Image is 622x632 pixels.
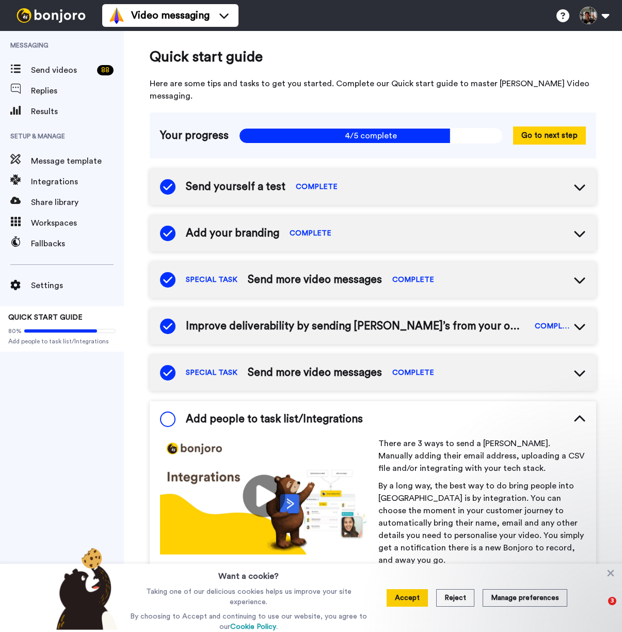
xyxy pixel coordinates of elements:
[186,368,237,378] span: SPECIAL TASK
[186,412,363,427] span: Add people to task list/Integrations
[97,65,114,75] div: 88
[150,46,596,67] span: Quick start guide
[290,228,331,239] span: COMPLETE
[31,85,124,97] span: Replies
[47,547,123,630] img: bear-with-cookie.png
[513,127,586,145] button: Go to next step
[239,128,503,144] span: 4/5 complete
[127,587,370,607] p: Taking one of our delicious cookies helps us improve your site experience.
[8,314,83,321] span: QUICK START GUIDE
[127,611,370,632] p: By choosing to Accept and continuing to use our website, you agree to our .
[31,155,124,167] span: Message template
[218,564,279,582] h3: Want a cookie?
[608,597,616,605] span: 3
[392,368,434,378] span: COMPLETE
[186,275,237,285] span: SPECIAL TASK
[31,238,124,250] span: Fallbacks
[31,196,124,209] span: Share library
[31,217,124,229] span: Workspaces
[378,437,586,475] p: There are 3 ways to send a [PERSON_NAME]. Manually adding their email address, uploading a CSV fi...
[378,480,586,566] p: By a long way, the best way to do bring people into [GEOGRAPHIC_DATA] is by integration. You can ...
[8,327,22,335] span: 80%
[587,597,612,622] iframe: Intercom live chat
[296,182,338,192] span: COMPLETE
[387,589,428,607] button: Accept
[31,64,93,76] span: Send videos
[186,319,524,334] span: Improve deliverability by sending [PERSON_NAME]’s from your own email
[392,275,434,285] span: COMPLETE
[186,179,285,195] span: Send yourself a test
[230,623,276,630] a: Cookie Policy
[31,105,124,118] span: Results
[248,365,382,381] span: Send more video messages
[535,321,573,331] span: COMPLETE
[31,279,124,292] span: Settings
[248,272,382,288] span: Send more video messages
[131,8,210,23] span: Video messaging
[12,8,90,23] img: bj-logo-header-white.svg
[108,7,125,24] img: vm-color.svg
[160,128,229,144] span: Your progress
[186,226,279,241] span: Add your branding
[160,437,368,554] img: 3fce6b6b7933381e858eea1b2f74dfb4.jpg
[31,176,124,188] span: Integrations
[8,337,116,345] span: Add people to task list/Integrations
[150,77,596,102] span: Here are some tips and tasks to get you started. Complete our Quick start guide to master [PERSON...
